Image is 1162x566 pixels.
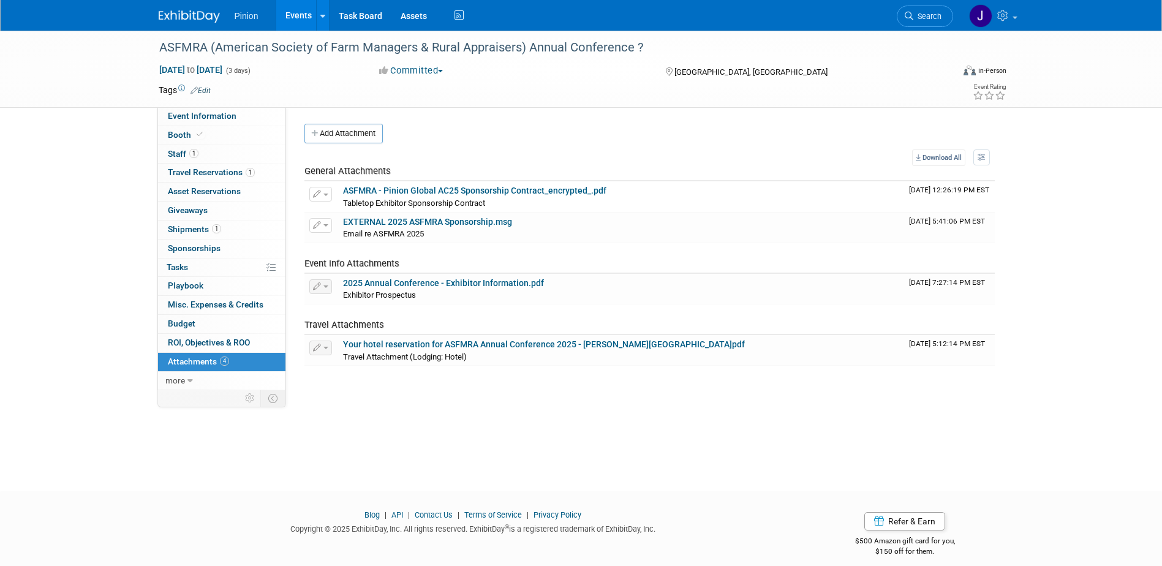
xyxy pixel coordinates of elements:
span: Travel Attachment (Lodging: Hotel) [343,352,467,361]
span: 1 [189,149,198,158]
span: Event Information [168,111,236,121]
a: Tasks [158,258,285,277]
a: API [391,510,403,519]
a: Your hotel reservation for ASFMRA Annual Conference 2025 - [PERSON_NAME][GEOGRAPHIC_DATA]pdf [343,339,745,349]
span: [DATE] [DATE] [159,64,223,75]
span: Search [913,12,941,21]
a: Terms of Service [464,510,522,519]
span: | [405,510,413,519]
div: Copyright © 2025 ExhibitDay, Inc. All rights reserved. ExhibitDay is a registered trademark of Ex... [159,521,788,535]
sup: ® [505,524,509,530]
i: Booth reservation complete [197,131,203,138]
img: ExhibitDay [159,10,220,23]
span: Attachments [168,357,229,366]
a: Shipments1 [158,221,285,239]
td: Upload Timestamp [904,213,995,243]
div: ASFMRA (American Society of Farm Managers & Rural Appraisers) Annual Conference ? [155,37,935,59]
div: $500 Amazon gift card for you, [806,528,1004,556]
span: Travel Attachments [304,319,384,330]
a: Booth [158,126,285,145]
img: Format-Inperson.png [964,66,976,75]
span: 4 [220,357,229,366]
span: Upload Timestamp [909,339,985,348]
span: Budget [168,319,195,328]
a: Asset Reservations [158,183,285,201]
span: 1 [212,224,221,233]
div: $150 off for them. [806,546,1004,557]
a: Contact Us [415,510,453,519]
span: | [524,510,532,519]
span: Upload Timestamp [909,217,985,225]
a: Download All [912,149,965,166]
span: Pinion [235,11,258,21]
span: Tasks [167,262,188,272]
a: more [158,372,285,390]
span: Upload Timestamp [909,186,989,194]
img: Jennifer Plumisto [969,4,992,28]
span: Upload Timestamp [909,278,985,287]
a: Event Information [158,107,285,126]
span: [GEOGRAPHIC_DATA], [GEOGRAPHIC_DATA] [674,67,828,77]
span: Tabletop Exhibitor Sponsorship Contract [343,198,485,208]
a: Travel Reservations1 [158,164,285,182]
span: Email re ASFMRA 2025 [343,229,424,238]
td: Upload Timestamp [904,274,995,304]
span: | [455,510,462,519]
span: Booth [168,130,205,140]
span: ROI, Objectives & ROO [168,338,250,347]
span: Event Info Attachments [304,258,399,269]
td: Tags [159,84,211,96]
div: In-Person [978,66,1006,75]
span: Asset Reservations [168,186,241,196]
span: Sponsorships [168,243,221,253]
span: Travel Reservations [168,167,255,177]
span: 1 [246,168,255,177]
span: | [382,510,390,519]
a: Refer & Earn [864,512,945,530]
div: Event Format [881,64,1007,82]
td: Upload Timestamp [904,335,995,366]
button: Committed [375,64,448,77]
a: EXTERNAL 2025 ASFMRA Sponsorship.msg [343,217,512,227]
a: Privacy Policy [534,510,581,519]
span: more [165,375,185,385]
span: Playbook [168,281,203,290]
a: Playbook [158,277,285,295]
a: 2025 Annual Conference - Exhibitor Information.pdf [343,278,544,288]
button: Add Attachment [304,124,383,143]
a: Blog [364,510,380,519]
a: Budget [158,315,285,333]
span: Misc. Expenses & Credits [168,300,263,309]
span: to [185,65,197,75]
td: Upload Timestamp [904,181,995,212]
a: Sponsorships [158,240,285,258]
a: Staff1 [158,145,285,164]
span: Staff [168,149,198,159]
a: Misc. Expenses & Credits [158,296,285,314]
span: (3 days) [225,67,251,75]
span: Giveaways [168,205,208,215]
span: Exhibitor Prospectus [343,290,416,300]
a: Giveaways [158,202,285,220]
td: Toggle Event Tabs [260,390,285,406]
a: ASFMRA - Pinion Global AC25 Sponsorship Contract_encrypted_.pdf [343,186,606,195]
a: Attachments4 [158,353,285,371]
td: Personalize Event Tab Strip [240,390,261,406]
a: Edit [191,86,211,95]
span: General Attachments [304,165,391,176]
a: Search [897,6,953,27]
div: Event Rating [973,84,1006,90]
a: ROI, Objectives & ROO [158,334,285,352]
span: Shipments [168,224,221,234]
